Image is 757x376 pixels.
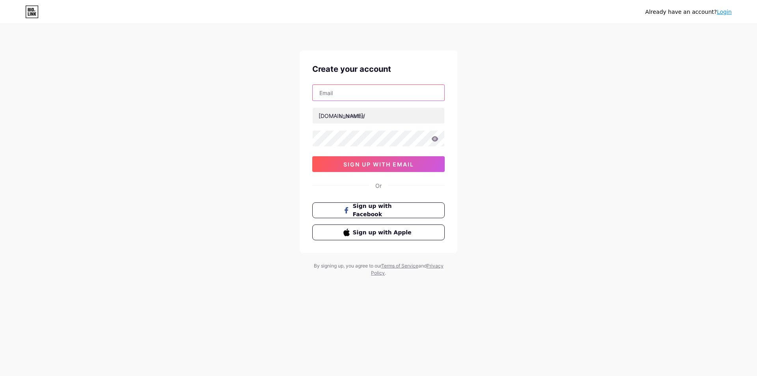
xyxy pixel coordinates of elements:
button: Sign up with Apple [312,224,445,240]
span: Sign up with Facebook [353,202,414,219]
span: Sign up with Apple [353,228,414,237]
div: Or [375,181,382,190]
input: Email [313,85,444,101]
input: username [313,108,444,123]
a: Terms of Service [381,263,418,269]
button: sign up with email [312,156,445,172]
a: Login [717,9,732,15]
div: Already have an account? [645,8,732,16]
span: sign up with email [343,161,414,168]
button: Sign up with Facebook [312,202,445,218]
div: Create your account [312,63,445,75]
div: By signing up, you agree to our and . [311,262,446,277]
div: [DOMAIN_NAME]/ [319,112,365,120]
